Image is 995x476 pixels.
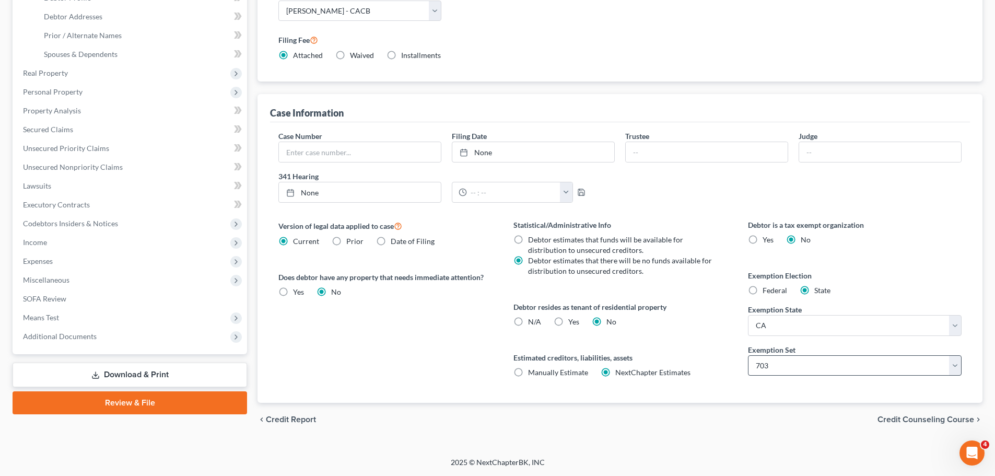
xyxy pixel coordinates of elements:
input: -- : -- [467,182,560,202]
span: Property Analysis [23,106,81,115]
span: Prior [346,237,364,246]
span: Unsecured Priority Claims [23,144,109,153]
span: Debtor Addresses [44,12,102,21]
span: Prior / Alternate Names [44,31,122,40]
label: Version of legal data applied to case [278,219,492,232]
a: Review & File [13,391,247,414]
a: SOFA Review [15,289,247,308]
span: Yes [293,287,304,296]
label: Debtor is a tax exempt organization [748,219,962,230]
input: -- [626,142,788,162]
iframe: Intercom live chat [959,440,985,466]
span: No [606,317,616,326]
span: SOFA Review [23,294,66,303]
span: Additional Documents [23,332,97,341]
span: 4 [981,440,989,449]
span: Debtor estimates that funds will be available for distribution to unsecured creditors. [528,235,683,254]
span: Expenses [23,257,53,265]
label: Debtor resides as tenant of residential property [513,301,727,312]
a: Debtor Addresses [36,7,247,26]
label: Filing Date [452,131,487,142]
span: Date of Filing [391,237,435,246]
span: Executory Contracts [23,200,90,209]
label: Case Number [278,131,322,142]
a: Secured Claims [15,120,247,139]
button: chevron_left Credit Report [257,415,316,424]
span: Yes [568,317,579,326]
span: NextChapter Estimates [615,368,690,377]
span: Debtor estimates that there will be no funds available for distribution to unsecured creditors. [528,256,712,275]
span: N/A [528,317,541,326]
label: Exemption Election [748,270,962,281]
span: Current [293,237,319,246]
label: Judge [799,131,817,142]
div: Case Information [270,107,344,119]
span: Federal [763,286,787,295]
label: Statistical/Administrative Info [513,219,727,230]
a: Prior / Alternate Names [36,26,247,45]
label: 341 Hearing [273,171,620,182]
span: Manually Estimate [528,368,588,377]
span: Secured Claims [23,125,73,134]
span: Means Test [23,313,59,322]
a: Unsecured Priority Claims [15,139,247,158]
button: Credit Counseling Course chevron_right [877,415,982,424]
span: Spouses & Dependents [44,50,118,59]
label: Estimated creditors, liabilities, assets [513,352,727,363]
i: chevron_left [257,415,266,424]
input: Enter case number... [279,142,441,162]
span: Credit Report [266,415,316,424]
span: Credit Counseling Course [877,415,974,424]
a: Spouses & Dependents [36,45,247,64]
a: Executory Contracts [15,195,247,214]
span: Installments [401,51,441,60]
input: -- [799,142,961,162]
span: Attached [293,51,323,60]
a: Lawsuits [15,177,247,195]
label: Does debtor have any property that needs immediate attention? [278,272,492,283]
label: Filing Fee [278,33,962,46]
label: Trustee [625,131,649,142]
span: Waived [350,51,374,60]
div: 2025 © NextChapterBK, INC [200,457,795,476]
span: Unsecured Nonpriority Claims [23,162,123,171]
span: Personal Property [23,87,83,96]
span: Real Property [23,68,68,77]
span: Lawsuits [23,181,51,190]
a: Property Analysis [15,101,247,120]
span: Miscellaneous [23,275,69,284]
span: Codebtors Insiders & Notices [23,219,118,228]
label: Exemption Set [748,344,795,355]
a: Download & Print [13,363,247,387]
span: Yes [763,235,774,244]
span: No [331,287,341,296]
i: chevron_right [974,415,982,424]
span: Income [23,238,47,247]
span: State [814,286,830,295]
label: Exemption State [748,304,802,315]
a: None [452,142,614,162]
span: No [801,235,811,244]
a: None [279,182,441,202]
a: Unsecured Nonpriority Claims [15,158,247,177]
